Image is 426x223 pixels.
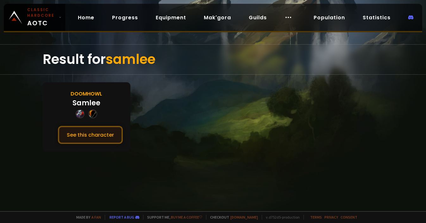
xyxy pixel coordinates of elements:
[4,4,65,31] a: Classic HardcoreAOTC
[43,45,384,74] div: Result for
[262,215,300,220] span: v. d752d5 - production
[171,215,202,220] a: Buy me a coffee
[358,11,396,24] a: Statistics
[143,215,202,220] span: Support me,
[151,11,191,24] a: Equipment
[58,126,123,144] button: See this character
[206,215,258,220] span: Checkout
[110,215,134,220] a: Report a bug
[309,11,350,24] a: Population
[27,7,56,28] span: AOTC
[341,215,357,220] a: Consent
[91,215,101,220] a: a fan
[244,11,272,24] a: Guilds
[324,215,338,220] a: Privacy
[72,98,100,108] div: Samlee
[27,7,56,18] small: Classic Hardcore
[106,50,155,69] span: samlee
[199,11,236,24] a: Mak'gora
[230,215,258,220] a: [DOMAIN_NAME]
[72,215,101,220] span: Made by
[310,215,322,220] a: Terms
[73,11,99,24] a: Home
[71,90,102,98] div: Doomhowl
[107,11,143,24] a: Progress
